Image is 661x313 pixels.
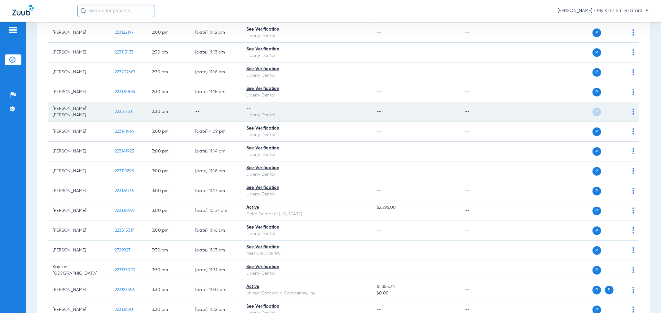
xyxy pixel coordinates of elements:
span: 223137001 [115,268,135,272]
td: 3:30 PM [147,241,190,260]
div: Active [246,284,367,290]
div: Liberty Dental [246,112,367,118]
div: See Verification [246,303,367,310]
td: -- [460,201,502,221]
img: Search Icon [81,8,86,14]
img: group-dot-blue.svg [632,188,634,194]
span: [PERSON_NAME] - My Kid's Smile-Grant [557,8,649,14]
td: [PERSON_NAME] [48,221,110,241]
div: Active [246,204,367,211]
span: 223517511 [115,109,134,114]
td: -- [460,161,502,181]
span: -- [377,228,381,233]
span: P [593,48,601,57]
td: Kayson [GEOGRAPHIC_DATA] [48,260,110,280]
td: 3:00 PM [147,181,190,201]
img: group-dot-blue.svg [632,89,634,95]
img: group-dot-blue.svg [632,227,634,234]
td: [DATE] 11:17 AM [190,181,241,201]
span: 223136801 [115,307,134,312]
td: [DATE] 4:09 PM [190,122,241,142]
span: P [593,207,601,215]
td: -- [460,181,502,201]
img: group-dot-blue.svg [632,148,634,154]
div: Liberty Dental [246,53,367,59]
span: -- [377,211,455,217]
img: group-dot-blue.svg [632,168,634,174]
td: [DATE] 11:07 AM [190,280,241,300]
span: P [593,266,601,275]
div: See Verification [246,264,367,270]
div: Liberty Dental [246,191,367,198]
span: -- [377,268,381,272]
td: -- [460,142,502,161]
div: Liberty Dental [246,231,367,237]
td: [DATE] 11:16 AM [190,161,241,181]
div: See Verification [246,86,367,92]
img: group-dot-blue.svg [632,128,634,135]
span: P [593,147,601,156]
span: P [593,187,601,195]
td: [DATE] 11:31 AM [190,260,241,280]
span: -- [377,30,381,35]
span: 223515317 [115,228,134,233]
td: 2:00 PM [147,23,190,43]
span: $1,355.34 [377,284,455,290]
span: S [605,286,614,294]
td: [DATE] 10:57 AM [190,201,241,221]
td: [PERSON_NAME] [48,280,110,300]
span: P [593,286,601,294]
div: Liberty Dental [246,270,367,277]
span: 223141964 [115,129,134,134]
td: -- [460,122,502,142]
td: [PERSON_NAME] [48,142,110,161]
div: See Verification [246,125,367,132]
span: -- [377,149,381,153]
td: [PERSON_NAME] [48,23,110,43]
div: See Verification [246,145,367,152]
td: [DATE] 11:13 AM [190,43,241,62]
div: See Verification [246,26,367,33]
td: 2:30 PM [147,62,190,82]
td: -- [460,43,502,62]
td: 3:00 PM [147,142,190,161]
td: [DATE] 11:14 AM [190,142,241,161]
span: 223115133 [115,50,133,54]
td: -- [460,82,502,102]
td: [PERSON_NAME] [48,241,110,260]
div: Liberty Dental [246,152,367,158]
span: -- [377,307,381,312]
img: group-dot-blue.svg [632,69,634,75]
div: Liberty Dental [246,92,367,99]
div: Liberty Dental [246,72,367,79]
span: -- [377,169,381,173]
td: [DATE] 11:13 AM [190,241,241,260]
td: -- [460,221,502,241]
div: See Verification [246,185,367,191]
td: 3:30 PM [147,280,190,300]
div: Liberty Dental [246,171,367,178]
span: P [593,88,601,96]
span: P [593,68,601,77]
td: [PERSON_NAME] [48,82,110,102]
td: [DATE] 11:16 AM [190,221,241,241]
span: -- [377,248,381,252]
td: 3:30 PM [147,260,190,280]
span: 2729827 [115,248,131,252]
td: [PERSON_NAME] [48,43,110,62]
div: See Verification [246,165,367,171]
div: See Verification [246,66,367,72]
input: Search for patients [77,5,155,17]
div: Liberty Dental [246,33,367,39]
td: -- [190,102,241,122]
span: -- [377,109,381,114]
img: group-dot-blue.svg [632,49,634,55]
div: Chat Widget [630,283,661,313]
td: -- [460,102,502,122]
td: [PERSON_NAME] [48,122,110,142]
td: [DATE] 11:15 AM [190,82,241,102]
span: P [593,167,601,176]
td: [PERSON_NAME] [PERSON_NAME] [48,102,110,122]
span: -- [377,50,381,54]
img: Zuub Logo [12,5,34,15]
